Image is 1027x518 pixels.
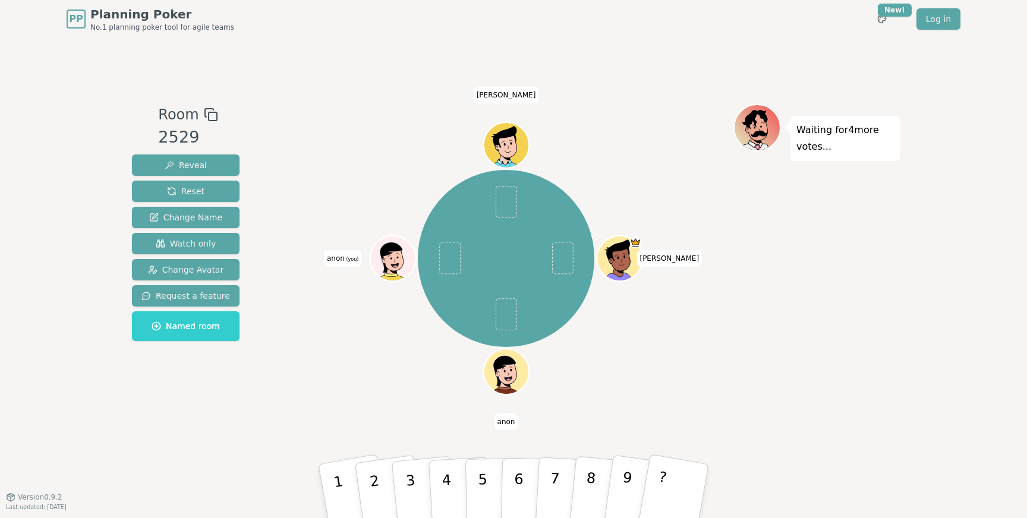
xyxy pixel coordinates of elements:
[90,23,234,32] span: No.1 planning poker tool for agile teams
[474,87,539,103] span: Click to change your name
[878,4,912,17] div: New!
[149,211,222,223] span: Change Name
[152,320,220,332] span: Named room
[141,290,230,302] span: Request a feature
[132,311,240,341] button: Named room
[371,237,414,280] button: Click to change your avatar
[132,233,240,254] button: Watch only
[158,125,218,150] div: 2529
[132,207,240,228] button: Change Name
[90,6,234,23] span: Planning Poker
[167,185,204,197] span: Reset
[871,8,893,30] button: New!
[324,250,361,267] span: Click to change your name
[6,492,62,502] button: Version0.9.2
[67,6,234,32] a: PPPlanning PokerNo.1 planning poker tool for agile teams
[165,159,207,171] span: Reveal
[637,250,702,267] span: Click to change your name
[916,8,960,30] a: Log in
[132,154,240,176] button: Reveal
[6,504,67,510] span: Last updated: [DATE]
[796,122,894,155] p: Waiting for 4 more votes...
[132,181,240,202] button: Reset
[158,104,199,125] span: Room
[148,264,224,276] span: Change Avatar
[18,492,62,502] span: Version 0.9.2
[132,259,240,280] button: Change Avatar
[494,413,518,430] span: Click to change your name
[629,237,641,248] span: David is the host
[69,12,83,26] span: PP
[345,257,359,262] span: (you)
[156,238,216,249] span: Watch only
[132,285,240,307] button: Request a feature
